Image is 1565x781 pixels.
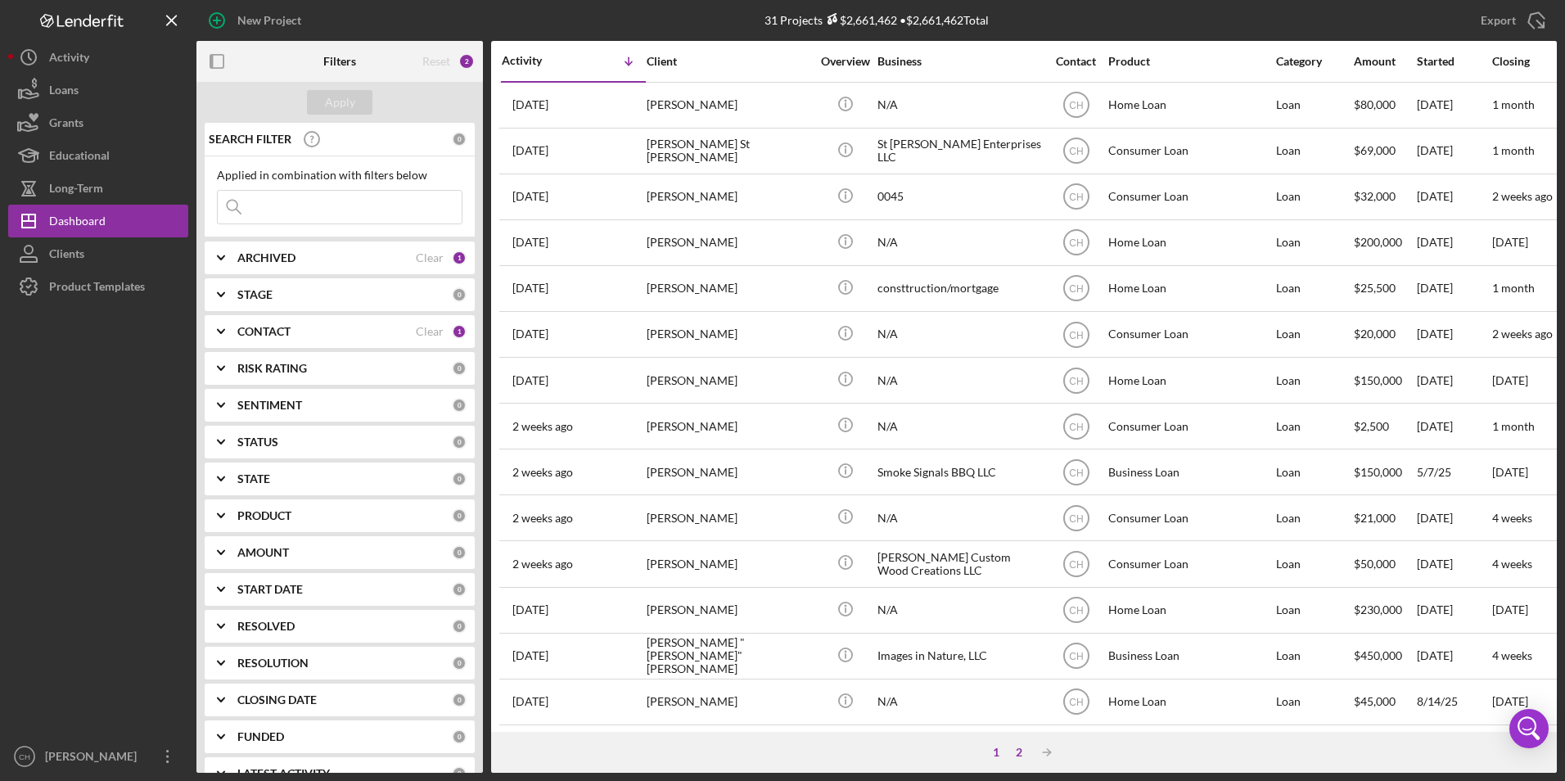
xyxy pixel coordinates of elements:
div: Consumer Loan [1108,404,1272,448]
div: Home Loan [1108,267,1272,310]
b: START DATE [237,583,303,596]
time: 2025-09-26 17:27 [512,190,548,203]
div: Applied in combination with filters below [217,169,462,182]
div: Loan [1276,129,1352,173]
div: Consumer Loan [1108,542,1272,585]
b: AMOUNT [237,546,289,559]
a: Long-Term [8,172,188,205]
div: St [PERSON_NAME] Enterprises LLC [877,129,1041,173]
div: [PERSON_NAME] [647,589,810,632]
time: 2025-09-16 01:33 [512,512,573,525]
div: Clients [49,237,84,274]
div: Loan [1276,450,1352,494]
time: 2025-09-19 01:51 [512,420,573,433]
span: $25,500 [1354,281,1396,295]
text: CH [1069,192,1083,203]
div: 0 [452,582,467,597]
a: Activity [8,41,188,74]
div: Category [1276,55,1352,68]
div: [PERSON_NAME] [647,359,810,402]
div: Contact [1045,55,1107,68]
b: CLOSING DATE [237,693,317,707]
div: N/A [877,589,1041,632]
span: $69,000 [1354,143,1396,157]
time: 2 weeks ago [1492,189,1553,203]
div: Apply [325,90,355,115]
div: N/A [877,726,1041,770]
b: SENTIMENT [237,399,302,412]
span: $45,000 [1354,694,1396,708]
span: $21,000 [1354,511,1396,525]
b: STATE [237,472,270,485]
div: Open Intercom Messenger [1509,709,1549,748]
div: Loan [1276,313,1352,356]
text: CH [1069,329,1083,341]
div: 0 [452,435,467,449]
div: [PERSON_NAME] [647,450,810,494]
time: [DATE] [1492,603,1528,616]
div: 0 [452,508,467,523]
button: New Project [196,4,318,37]
span: $50,000 [1354,557,1396,571]
div: Started [1417,55,1491,68]
div: Activity [502,54,574,67]
div: [PERSON_NAME] [647,680,810,724]
div: Clear [416,325,444,338]
b: FUNDED [237,730,284,743]
div: Business Loan [1108,634,1272,678]
div: 0 [452,693,467,707]
div: 1 [452,251,467,265]
div: Dashboard [49,205,106,242]
div: Consumer Loan [1108,129,1272,173]
div: [DATE] [1417,267,1491,310]
a: Clients [8,237,188,270]
span: $32,000 [1354,189,1396,203]
b: ARCHIVED [237,251,295,264]
div: 0 [452,287,467,302]
span: $150,000 [1354,373,1402,387]
div: Grants [49,106,83,143]
div: New Project [237,4,301,37]
div: Educational [49,139,110,176]
div: Loan [1276,496,1352,539]
div: [PERSON_NAME] [647,404,810,448]
div: [DATE] [1417,84,1491,127]
text: CH [1069,283,1083,295]
div: [DATE] [1417,542,1491,585]
div: Loan [1276,634,1352,678]
time: [DATE] [1492,694,1528,708]
div: [DATE] [1417,726,1491,770]
div: [PERSON_NAME] [647,267,810,310]
div: Loan [1276,726,1352,770]
div: N/A [877,404,1041,448]
div: Client [647,55,810,68]
div: [DATE] [1417,221,1491,264]
text: CH [1069,559,1083,571]
time: 2025-09-01 11:51 [512,695,548,708]
button: Product Templates [8,270,188,303]
div: [PERSON_NAME] Custom Wood Creations LLC [877,542,1041,585]
span: $200,000 [1354,235,1402,249]
div: Consumer Loan [1108,726,1272,770]
b: CONTACT [237,325,291,338]
time: [DATE] [1492,465,1528,479]
div: N/A [877,680,1041,724]
div: [DATE] [1417,175,1491,219]
div: Export [1481,4,1516,37]
div: 0 [452,398,467,413]
div: consttruction/mortgage [877,267,1041,310]
div: Loan [1276,589,1352,632]
div: [PERSON_NAME] St [PERSON_NAME] [647,129,810,173]
button: Loans [8,74,188,106]
b: RESOLVED [237,620,295,633]
div: Loan [1276,221,1352,264]
div: Activity [49,41,89,78]
div: [PERSON_NAME] [647,221,810,264]
div: [DATE] [1417,359,1491,402]
time: 2025-09-23 12:07 [512,374,548,387]
div: Loan [1276,359,1352,402]
div: [DATE] [1417,129,1491,173]
div: Loan [1276,680,1352,724]
div: $2,661,462 [823,13,897,27]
